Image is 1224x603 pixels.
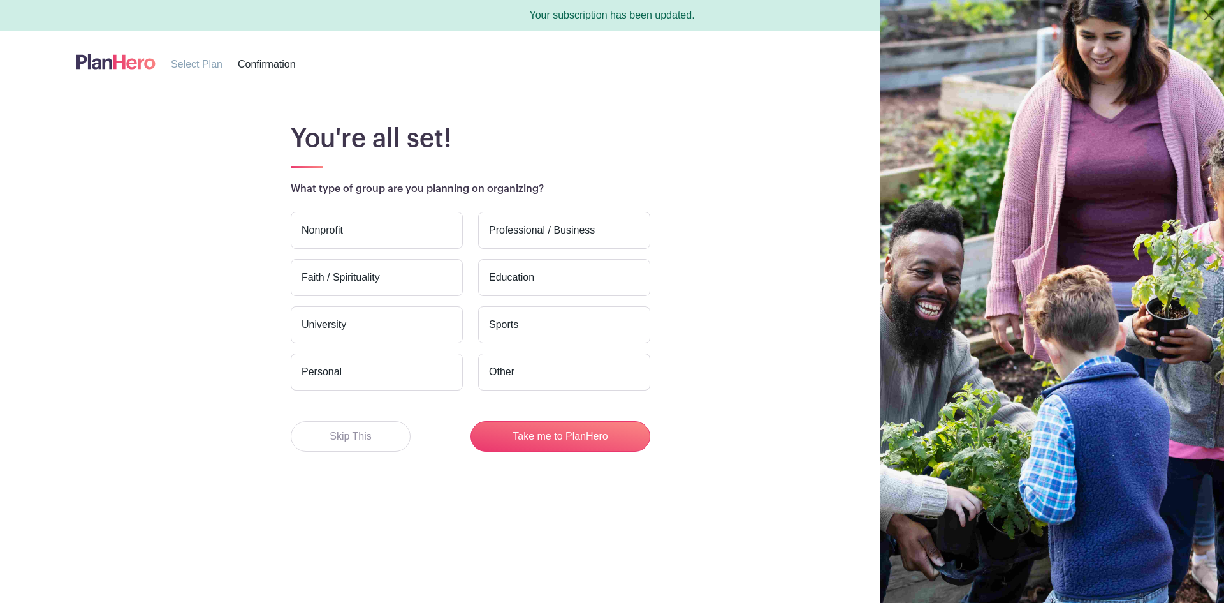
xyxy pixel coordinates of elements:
button: Skip This [291,421,411,452]
span: Confirmation [238,59,296,70]
p: What type of group are you planning on organizing? [291,181,1010,197]
h1: You're all set! [291,123,1010,154]
label: Other [478,354,650,391]
button: Take me to PlanHero [470,421,650,452]
label: Personal [291,354,463,391]
label: Sports [478,306,650,343]
label: Faith / Spirituality [291,259,463,296]
label: Professional / Business [478,212,650,249]
span: Select Plan [171,59,222,70]
label: Education [478,259,650,296]
label: University [291,306,463,343]
img: logo-507f7623f17ff9eddc593b1ce0a138ce2505c220e1c5a4e2b4648c50719b7d32.svg [76,51,156,72]
label: Nonprofit [291,212,463,249]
